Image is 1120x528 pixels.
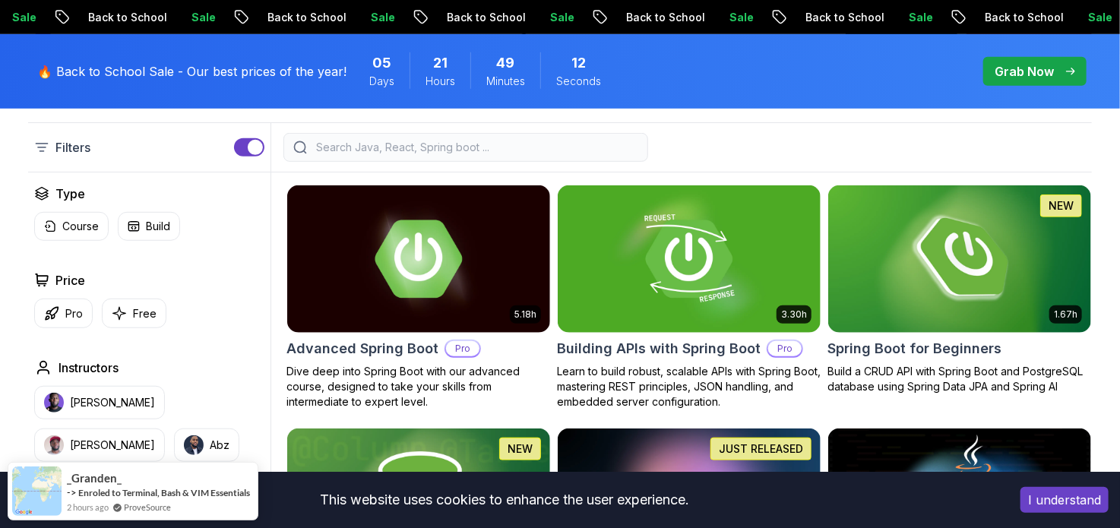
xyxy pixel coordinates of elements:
p: Back to School [435,10,538,25]
span: -> [67,486,77,498]
a: Enroled to Terminal, Bash & VIM Essentials [78,487,250,498]
h2: Instructors [59,359,119,377]
button: Course [34,212,109,241]
img: Advanced Spring Boot card [287,185,550,333]
button: Pro [34,299,93,328]
span: 12 Seconds [571,52,586,74]
a: Building APIs with Spring Boot card3.30hBuilding APIs with Spring BootProLearn to build robust, s... [557,185,821,409]
p: JUST RELEASED [719,441,803,457]
p: Pro [768,341,802,356]
button: Accept cookies [1020,487,1109,513]
img: instructor img [44,393,64,413]
p: Back to School [973,10,1076,25]
h2: Price [55,271,85,289]
p: Back to School [793,10,897,25]
p: NEW [1049,198,1074,213]
img: instructor img [44,435,64,455]
p: 🔥 Back to School Sale - Our best prices of the year! [37,62,346,81]
span: 49 Minutes [497,52,515,74]
span: 5 Days [372,52,391,74]
button: instructor img[PERSON_NAME] [34,386,165,419]
span: _Granden_ [67,472,122,485]
h2: Spring Boot for Beginners [827,338,1001,359]
h2: Type [55,185,85,203]
p: Dive deep into Spring Boot with our advanced course, designed to take your skills from intermedia... [286,364,551,409]
img: provesource social proof notification image [12,466,62,516]
p: Pro [446,341,479,356]
p: 1.67h [1054,308,1077,321]
button: instructor imgAbz [174,428,239,462]
span: Minutes [486,74,525,89]
img: Building APIs with Spring Boot card [558,185,821,333]
a: ProveSource [124,501,171,514]
p: Learn to build robust, scalable APIs with Spring Boot, mastering REST principles, JSON handling, ... [557,364,821,409]
p: Build a CRUD API with Spring Boot and PostgreSQL database using Spring Data JPA and Spring AI [827,364,1092,394]
p: Back to School [76,10,179,25]
h2: Advanced Spring Boot [286,338,438,359]
p: 5.18h [514,308,536,321]
span: Seconds [556,74,601,89]
p: Back to School [614,10,717,25]
button: instructor img[PERSON_NAME] [34,428,165,462]
a: Spring Boot for Beginners card1.67hNEWSpring Boot for BeginnersBuild a CRUD API with Spring Boot ... [827,185,1092,394]
img: Spring Boot for Beginners card [828,185,1091,333]
span: Hours [426,74,455,89]
a: Advanced Spring Boot card5.18hAdvanced Spring BootProDive deep into Spring Boot with our advanced... [286,185,551,409]
p: Pro [65,306,83,321]
p: NEW [508,441,533,457]
p: Sale [359,10,407,25]
p: Free [133,306,157,321]
button: Build [118,212,180,241]
input: Search Java, React, Spring boot ... [313,140,638,155]
h2: Building APIs with Spring Boot [557,338,761,359]
p: Sale [179,10,228,25]
p: Sale [897,10,945,25]
p: [PERSON_NAME] [70,438,155,453]
p: Course [62,219,99,234]
p: Back to School [255,10,359,25]
p: Abz [210,438,229,453]
p: Sale [538,10,587,25]
p: Grab Now [995,62,1054,81]
span: Days [369,74,394,89]
p: [PERSON_NAME] [70,395,155,410]
p: Filters [55,138,90,157]
img: instructor img [184,435,204,455]
button: Free [102,299,166,328]
span: 2 hours ago [67,501,109,514]
p: Build [146,219,170,234]
span: 21 Hours [433,52,448,74]
p: Sale [717,10,766,25]
div: This website uses cookies to enhance the user experience. [11,483,998,517]
p: 3.30h [781,308,807,321]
